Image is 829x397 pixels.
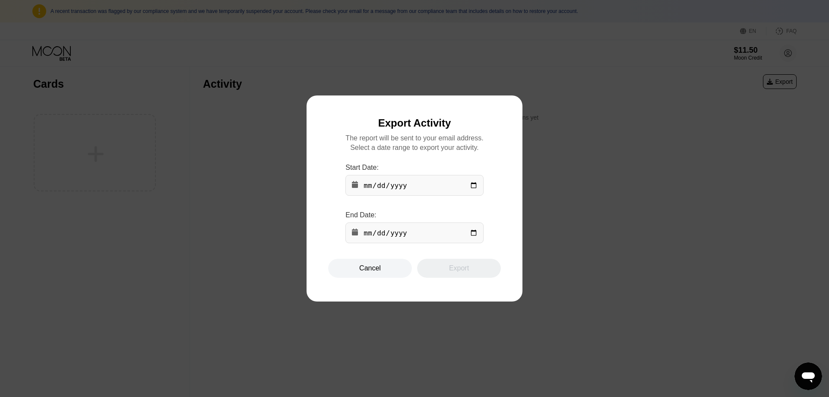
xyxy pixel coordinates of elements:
div: End Date: [345,211,483,219]
div: Export Activity [378,117,451,129]
div: Cancel [328,259,412,278]
div: Cancel [359,264,381,273]
div: The report will be sent to your email address. [345,134,483,142]
div: Select a date range to export your activity. [350,144,479,152]
div: Start Date: [345,164,483,172]
iframe: Button to launch messaging window [794,362,822,390]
